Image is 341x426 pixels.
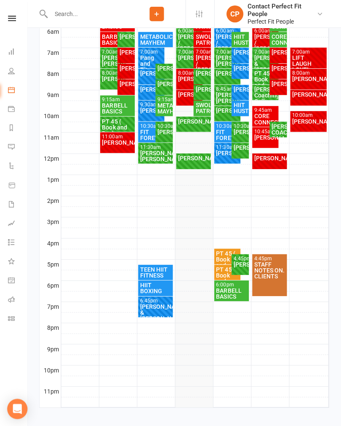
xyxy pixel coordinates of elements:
[216,149,240,155] div: [PERSON_NAME]
[254,33,277,51] div: [PERSON_NAME] / [PERSON_NAME]
[178,75,202,81] div: [PERSON_NAME].
[254,154,286,160] div: [PERSON_NAME]
[292,54,325,72] div: LIFT LAUGH LOVE!
[196,33,210,45] div: SWOL PATROL
[120,81,134,86] div: [PERSON_NAME]
[103,17,134,29] div: BARBELL BASICS
[41,321,62,332] th: 8pm
[248,3,317,18] div: Contact Perfect Fit People
[141,70,164,76] div: [PERSON_NAME]
[196,70,210,76] div: [PERSON_NAME]
[292,112,325,118] div: 10:00am
[254,260,286,278] div: STAFF NOTES ON. CLIENTS
[216,128,240,140] div: FIT FOREVERS
[41,300,62,311] th: 7pm
[141,102,164,107] div: 9:30am
[9,309,28,328] a: Class kiosk mode
[216,286,248,298] div: BARBELL BASICS
[216,92,240,103] div: [PERSON_NAME]/ [PERSON_NAME]
[178,118,210,124] div: [PERSON_NAME]
[49,8,129,20] input: Search...
[103,33,126,45] div: BARBELL BASICS
[254,255,286,260] div: 4:45pm
[103,97,134,102] div: 9:15am
[41,385,62,395] th: 11pm
[41,26,62,37] th: 6am
[272,17,285,29] div: CORE CONNECTION
[234,86,248,92] div: [PERSON_NAME]
[272,49,285,55] div: [PERSON_NAME]
[216,123,240,128] div: 10:30am
[120,65,134,71] div: [PERSON_NAME]
[41,237,62,248] th: 4pm
[234,65,248,71] div: [PERSON_NAME]
[9,271,28,290] a: General attendance kiosk mode
[8,397,29,418] div: Open Intercom Messenger
[9,81,28,100] a: Calendar
[103,49,126,54] div: 7:00am
[41,279,62,290] th: 6pm
[103,75,126,81] div: [PERSON_NAME]
[120,49,134,55] div: [PERSON_NAME]
[158,81,172,86] div: [PERSON_NAME]
[103,133,134,139] div: 11:00am
[141,33,172,45] div: METABOLIC MAYHEM
[234,128,248,134] div: [PERSON_NAME]
[41,111,62,121] th: 10am
[141,54,164,72] div: Pang and Tita
[141,149,172,161] div: [PERSON_NAME]/ [PERSON_NAME]
[292,75,325,81] div: [PERSON_NAME]
[141,302,172,320] div: [PERSON_NAME] & [PERSON_NAME]
[216,144,240,149] div: 11:30am
[272,65,285,71] div: [PERSON_NAME]
[254,28,277,33] div: 6:00am
[292,91,325,97] div: [PERSON_NAME]
[216,54,240,66] div: [PERSON_NAME]/ [PERSON_NAME]
[292,49,325,54] div: 7:00am
[227,5,244,22] div: CP
[196,54,210,72] div: [PERSON_NAME] / [PERSON_NAME]
[216,70,240,76] div: [PERSON_NAME]
[248,18,317,25] div: Perfect Fit People
[141,128,164,140] div: FIT FOREVERS
[254,49,277,54] div: 7:00am
[234,144,248,150] div: [PERSON_NAME]
[9,119,28,138] a: Reports
[9,176,28,195] a: Product Sales
[9,100,28,119] a: Payments
[234,33,248,45] div: HIIT HUSTLE
[234,123,248,128] div: 10:30am
[216,249,240,273] div: PT 45 ( Book and Pay)
[292,70,325,75] div: 8:00am
[254,54,277,72] div: [PERSON_NAME] & [PERSON_NAME]
[103,102,134,114] div: BARBELL BASICS
[178,33,202,51] div: [PERSON_NAME] / [PERSON_NAME]
[216,281,248,286] div: 6:00pm
[9,43,28,62] a: Dashboard
[41,342,62,353] th: 9pm
[254,128,277,134] div: 10:45am
[216,33,240,51] div: [PERSON_NAME] / [PERSON_NAME]
[41,89,62,100] th: 9am
[216,265,240,289] div: PT 45 ( Book and Pay)
[254,107,277,113] div: 9:45am
[103,118,134,135] div: PT 45 ( Book and Pay)
[141,297,172,302] div: 6:45pm
[103,139,134,145] div: [PERSON_NAME]
[292,118,325,124] div: [PERSON_NAME]
[41,195,62,205] th: 2pm
[254,86,277,104] div: [PERSON_NAME] Coaching Call
[41,153,62,163] th: 12pm
[141,144,172,149] div: 11:30am
[141,281,172,293] div: HIIT BOXING
[196,102,210,113] div: SWOL PATROL
[196,17,210,29] div: SWOL PATROL
[178,49,202,54] div: 7:00am
[234,49,248,55] div: [PERSON_NAME]
[141,49,164,54] div: 7:00am
[178,54,202,60] div: [PERSON_NAME]
[178,28,202,33] div: 6:00am
[41,364,62,374] th: 10pm
[158,102,172,114] div: METABOLIC MAYHEM
[196,86,210,92] div: [PERSON_NAME]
